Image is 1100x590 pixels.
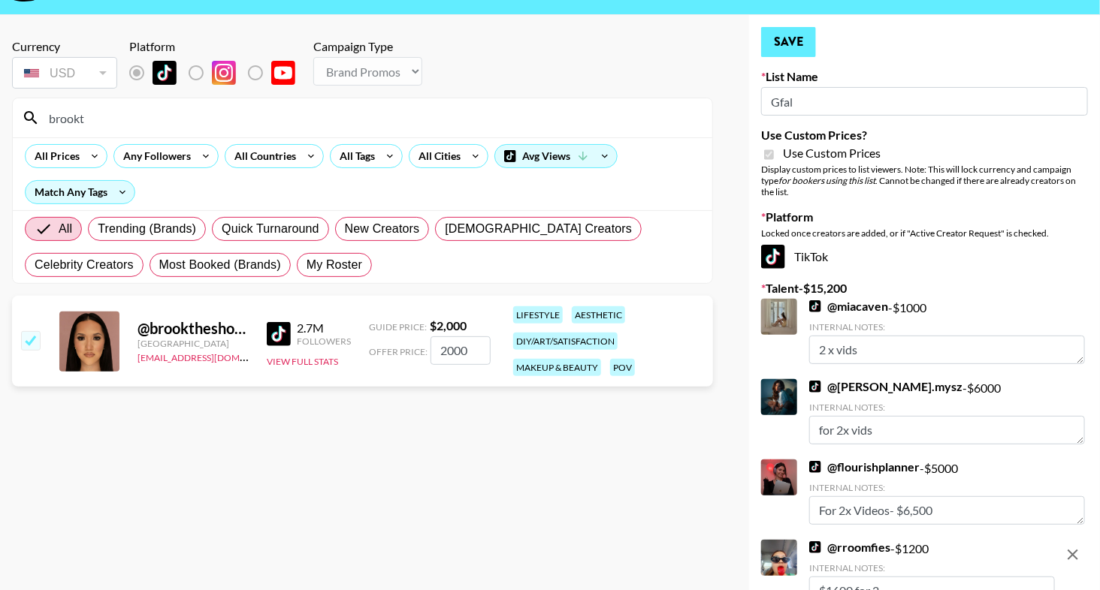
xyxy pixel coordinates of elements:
[297,321,351,336] div: 2.7M
[430,318,467,333] strong: $ 2,000
[159,256,281,274] span: Most Booked (Brands)
[610,359,635,376] div: pov
[761,281,1088,296] label: Talent - $ 15,200
[212,61,236,85] img: Instagram
[572,306,625,324] div: aesthetic
[809,381,821,393] img: TikTok
[313,39,422,54] div: Campaign Type
[761,245,785,269] img: TikTok
[809,541,821,553] img: TikTok
[809,379,1085,444] div: - $ 6000
[809,459,920,474] a: @flourishplanner
[513,306,563,324] div: lifestyle
[809,300,821,312] img: TikTok
[12,54,117,92] div: Currency is locked to USD
[15,60,114,86] div: USD
[809,336,1085,364] textarea: 2 x vids
[26,181,134,203] div: Match Any Tags
[445,220,632,238] span: [DEMOGRAPHIC_DATA] Creators
[809,496,1085,525] textarea: For 2x Videos- $6,500
[12,39,117,54] div: Currency
[809,461,821,473] img: TikTok
[114,145,194,167] div: Any Followers
[35,256,134,274] span: Celebrity Creators
[809,562,1055,573] div: Internal Notes:
[267,356,338,367] button: View Full Stats
[40,106,703,130] input: Search by User Name
[809,482,1085,493] div: Internal Notes:
[761,69,1088,84] label: List Name
[809,402,1085,413] div: Internal Notes:
[809,416,1085,444] textarea: for 2x vids
[129,57,307,89] div: List locked to TikTok.
[761,245,1088,269] div: TikTok
[761,209,1088,224] label: Platform
[369,321,427,333] span: Guide Price:
[809,379,962,394] a: @[PERSON_NAME].mysz
[513,359,601,376] div: makeup & beauty
[137,349,289,363] a: [EMAIL_ADDRESS][DOMAIN_NAME]
[809,299,888,314] a: @miacaven
[222,220,319,238] span: Quick Turnaround
[783,146,881,161] span: Use Custom Prices
[761,227,1088,239] div: Locked once creators are added, or if "Active Creator Request" is checked.
[431,336,491,365] input: 2,000
[809,459,1085,525] div: - $ 5000
[129,39,307,54] div: Platform
[761,164,1088,197] div: Display custom prices to list viewers. Note: This will lock currency and campaign type . Cannot b...
[271,61,295,85] img: YouTube
[331,145,378,167] div: All Tags
[409,145,464,167] div: All Cities
[267,322,291,346] img: TikTok
[137,319,249,338] div: @ brooktheshopaholic
[1058,540,1088,570] button: remove
[137,338,249,349] div: [GEOGRAPHIC_DATA]
[809,321,1085,333] div: Internal Notes:
[98,220,196,238] span: Trending (Brands)
[59,220,72,238] span: All
[495,145,617,167] div: Avg Views
[809,299,1085,364] div: - $ 1000
[761,27,816,57] button: Save
[297,336,351,347] div: Followers
[809,540,890,555] a: @rroomfies
[345,220,420,238] span: New Creators
[153,61,177,85] img: TikTok
[307,256,362,274] span: My Roster
[778,175,875,186] em: for bookers using this list
[26,145,83,167] div: All Prices
[369,346,428,357] span: Offer Price:
[225,145,299,167] div: All Countries
[761,128,1088,143] label: Use Custom Prices?
[513,333,618,350] div: diy/art/satisfaction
